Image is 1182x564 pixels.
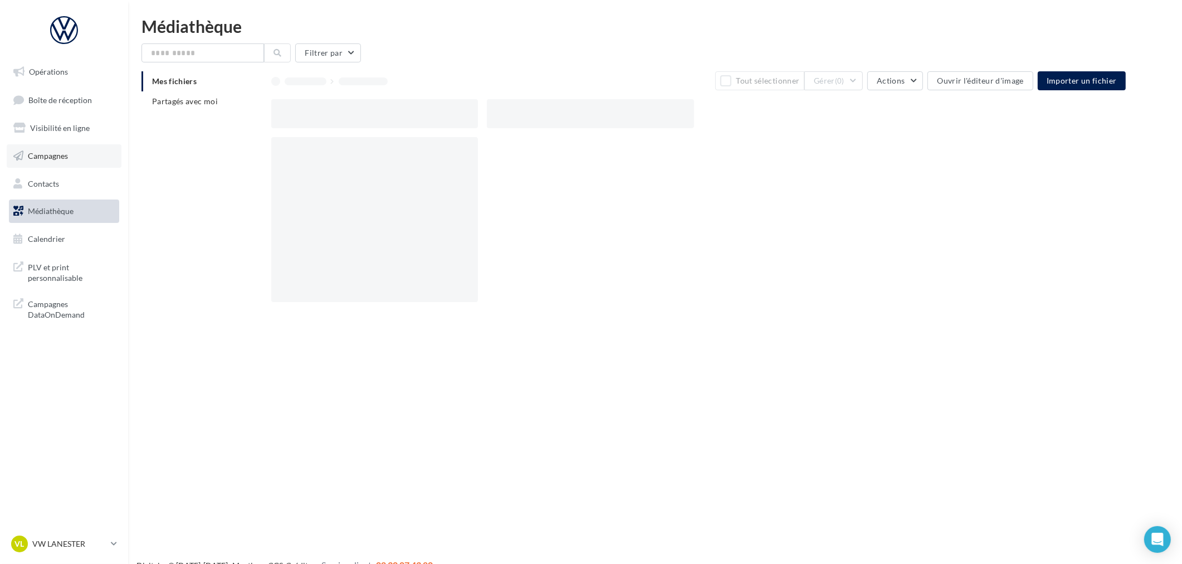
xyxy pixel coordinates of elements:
[28,151,68,161] span: Campagnes
[7,227,121,251] a: Calendrier
[28,296,115,320] span: Campagnes DataOnDemand
[32,538,106,550] p: VW LANESTER
[295,43,361,62] button: Filtrer par
[7,200,121,223] a: Médiathèque
[9,533,119,555] a: VL VW LANESTER
[28,95,92,104] span: Boîte de réception
[28,178,59,188] span: Contacts
[7,292,121,325] a: Campagnes DataOnDemand
[7,88,121,112] a: Boîte de réception
[804,71,863,90] button: Gérer(0)
[15,538,25,550] span: VL
[927,71,1033,90] button: Ouvrir l'éditeur d'image
[1038,71,1126,90] button: Importer un fichier
[835,76,844,85] span: (0)
[7,60,121,84] a: Opérations
[877,76,905,85] span: Actions
[28,260,115,284] span: PLV et print personnalisable
[152,76,197,86] span: Mes fichiers
[715,71,804,90] button: Tout sélectionner
[141,18,1169,35] div: Médiathèque
[29,67,68,76] span: Opérations
[28,234,65,244] span: Calendrier
[1047,76,1117,85] span: Importer un fichier
[7,255,121,288] a: PLV et print personnalisable
[30,123,90,133] span: Visibilité en ligne
[7,172,121,196] a: Contacts
[7,144,121,168] a: Campagnes
[1144,526,1171,553] div: Open Intercom Messenger
[7,116,121,140] a: Visibilité en ligne
[867,71,923,90] button: Actions
[152,96,218,106] span: Partagés avec moi
[28,206,74,216] span: Médiathèque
